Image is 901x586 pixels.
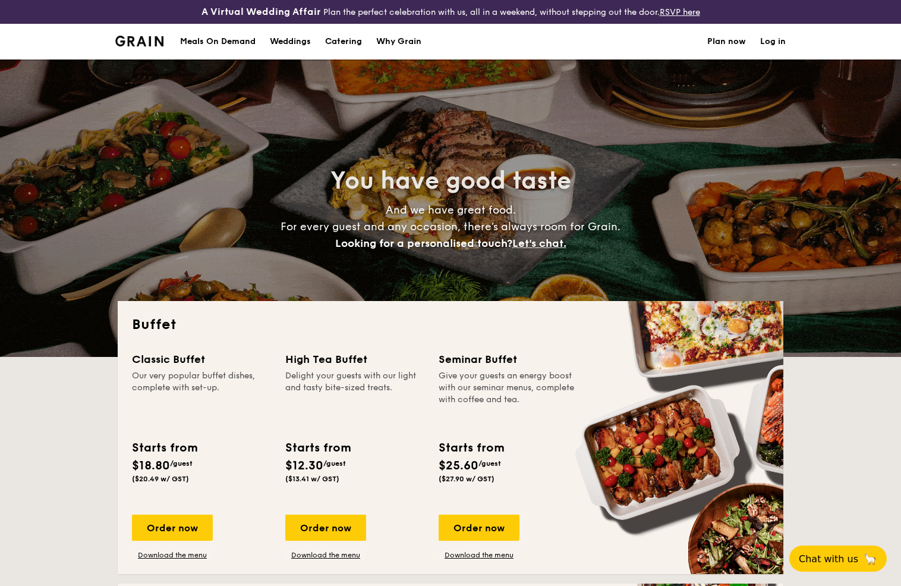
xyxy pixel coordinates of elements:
a: Log in [760,24,786,59]
div: Meals On Demand [180,24,256,59]
a: Download the menu [132,550,213,560]
span: Looking for a personalised touch? [335,237,512,250]
div: Seminar Buffet [439,351,578,368]
div: Give your guests an energy boost with our seminar menus, complete with coffee and tea. [439,370,578,430]
div: Classic Buffet [132,351,271,368]
span: ($27.90 w/ GST) [439,475,494,483]
div: Starts from [132,439,197,457]
h2: Buffet [132,315,769,334]
span: /guest [323,459,346,468]
span: $12.30 [285,459,323,473]
span: ($13.41 w/ GST) [285,475,339,483]
a: Download the menu [439,550,519,560]
span: Chat with us [799,553,858,565]
span: Let's chat. [512,237,566,250]
div: Our very popular buffet dishes, complete with set-up. [132,370,271,430]
a: Plan now [707,24,746,59]
span: /guest [170,459,193,468]
div: Starts from [285,439,350,457]
div: Why Grain [376,24,421,59]
span: 🦙 [863,552,877,566]
button: Chat with us🦙 [789,546,887,572]
a: Download the menu [285,550,366,560]
span: /guest [478,459,501,468]
a: Meals On Demand [173,24,263,59]
div: Order now [285,515,366,541]
a: Catering [318,24,369,59]
span: $25.60 [439,459,478,473]
a: Logotype [115,36,163,46]
a: Weddings [263,24,318,59]
div: Weddings [270,24,311,59]
span: ($20.49 w/ GST) [132,475,189,483]
h1: Catering [325,24,362,59]
div: Delight your guests with our light and tasty bite-sized treats. [285,370,424,430]
div: Plan the perfect celebration with us, all in a weekend, without stepping out the door. [150,5,751,19]
a: Why Grain [369,24,429,59]
span: You have good taste [330,167,571,195]
span: $18.80 [132,459,170,473]
a: RSVP here [660,7,700,17]
img: Grain [115,36,163,46]
div: Order now [439,515,519,541]
span: And we have great food. For every guest and any occasion, there’s always room for Grain. [281,203,620,250]
div: Order now [132,515,213,541]
div: High Tea Buffet [285,351,424,368]
h4: A Virtual Wedding Affair [201,5,321,19]
div: Starts from [439,439,503,457]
